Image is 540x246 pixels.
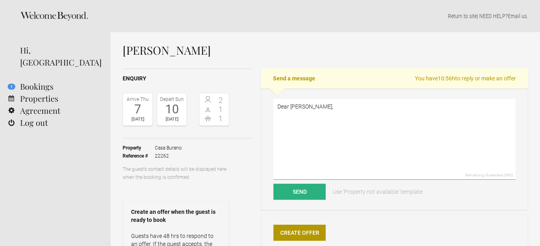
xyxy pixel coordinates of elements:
[123,144,155,152] strong: Property
[155,152,182,160] span: 22262
[214,105,227,113] span: 1
[438,75,455,82] flynt-countdown: 10:56h
[273,184,326,200] button: Send
[261,68,528,88] h2: Send a message
[327,184,428,200] a: Use 'Property not available' template
[123,152,155,160] strong: Reference #
[125,103,150,115] div: 7
[214,96,227,104] span: 2
[123,165,229,181] p: The guest’s contact details will be displayed here when the booking is confirmed.
[131,208,221,224] strong: Create an offer when the guest is ready to book
[508,13,527,19] a: Email us
[155,144,182,152] span: Casa Burano
[125,115,150,123] div: [DATE]
[448,13,477,19] a: Return to site
[123,74,251,83] h2: Enquiry
[20,44,99,68] div: Hi, [GEOGRAPHIC_DATA]
[159,95,185,103] div: Depart Sun
[123,44,528,56] h1: [PERSON_NAME]
[159,103,185,115] div: 10
[8,84,15,90] flynt-notification-badge: 1
[273,225,326,241] a: Create Offer
[125,95,150,103] div: Arrive Thu
[214,115,227,123] span: 1
[415,74,516,82] span: You have to reply or make an offer
[159,115,185,123] div: [DATE]
[123,12,528,20] p: | NEED HELP? .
